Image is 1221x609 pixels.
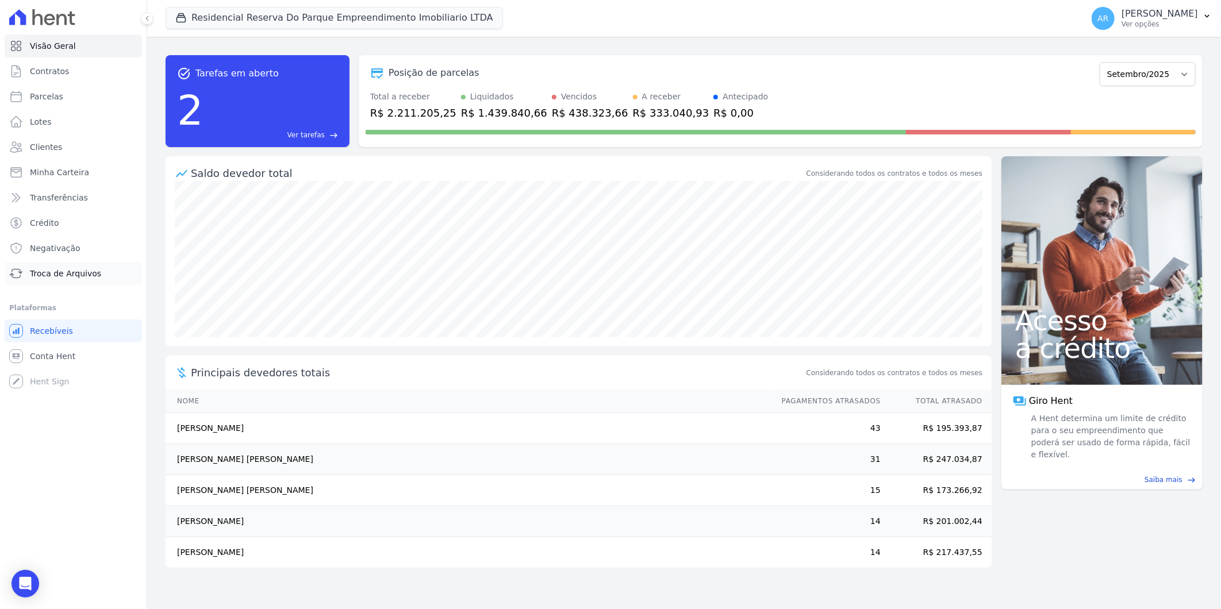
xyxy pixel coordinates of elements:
a: Minha Carteira [5,161,142,184]
div: A receber [642,91,681,103]
span: Acesso [1015,307,1189,334]
a: Clientes [5,136,142,159]
span: Recebíveis [30,325,73,337]
div: Vencidos [561,91,597,103]
td: 14 [771,537,881,568]
div: 2 [177,80,203,140]
span: Conta Hent [30,350,75,362]
a: Saiba mais east [1008,475,1196,485]
th: Nome [166,390,771,413]
span: Minha Carteira [30,167,89,178]
p: [PERSON_NAME] [1122,8,1198,20]
a: Contratos [5,60,142,83]
td: R$ 247.034,87 [881,444,992,475]
th: Pagamentos Atrasados [771,390,881,413]
span: Crédito [30,217,59,229]
span: AR [1097,14,1108,22]
span: Transferências [30,192,88,203]
span: Parcelas [30,91,63,102]
span: east [1187,476,1196,484]
div: Saldo devedor total [191,165,804,181]
a: Visão Geral [5,34,142,57]
td: 15 [771,475,881,506]
span: Giro Hent [1029,394,1073,408]
span: Lotes [30,116,52,128]
p: Ver opções [1122,20,1198,29]
td: R$ 195.393,87 [881,413,992,444]
span: Tarefas em aberto [195,67,279,80]
a: Crédito [5,211,142,234]
a: Negativação [5,237,142,260]
td: R$ 201.002,44 [881,506,992,537]
div: Posição de parcelas [389,66,479,80]
a: Recebíveis [5,319,142,342]
div: R$ 1.439.840,66 [461,105,547,121]
td: [PERSON_NAME] [166,413,771,444]
span: Principais devedores totais [191,365,804,380]
span: a crédito [1015,334,1189,362]
div: Antecipado [723,91,768,103]
a: Parcelas [5,85,142,108]
a: Lotes [5,110,142,133]
span: Considerando todos os contratos e todos os meses [807,368,982,378]
button: Residencial Reserva Do Parque Empreendimento Imobiliario LTDA [166,7,503,29]
div: Liquidados [470,91,514,103]
a: Troca de Arquivos [5,262,142,285]
span: Negativação [30,242,80,254]
td: [PERSON_NAME] [166,537,771,568]
a: Transferências [5,186,142,209]
span: Ver tarefas [287,130,325,140]
td: [PERSON_NAME] [PERSON_NAME] [166,444,771,475]
span: Visão Geral [30,40,76,52]
span: A Hent determina um limite de crédito para o seu empreendimento que poderá ser usado de forma ráp... [1029,413,1191,461]
a: Conta Hent [5,345,142,368]
div: R$ 0,00 [713,105,768,121]
span: east [329,131,338,140]
div: R$ 2.211.205,25 [370,105,456,121]
td: R$ 173.266,92 [881,475,992,506]
td: 31 [771,444,881,475]
span: Clientes [30,141,62,153]
div: Open Intercom Messenger [11,570,39,598]
div: Total a receber [370,91,456,103]
a: Ver tarefas east [208,130,338,140]
div: Considerando todos os contratos e todos os meses [807,168,982,179]
div: R$ 438.323,66 [552,105,628,121]
th: Total Atrasado [881,390,992,413]
td: [PERSON_NAME] [PERSON_NAME] [166,475,771,506]
span: Contratos [30,65,69,77]
span: task_alt [177,67,191,80]
div: R$ 333.040,93 [633,105,709,121]
td: 14 [771,506,881,537]
span: Saiba mais [1145,475,1182,485]
span: Troca de Arquivos [30,268,101,279]
div: Plataformas [9,301,137,315]
button: AR [PERSON_NAME] Ver opções [1082,2,1221,34]
td: 43 [771,413,881,444]
td: [PERSON_NAME] [166,506,771,537]
td: R$ 217.437,55 [881,537,992,568]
